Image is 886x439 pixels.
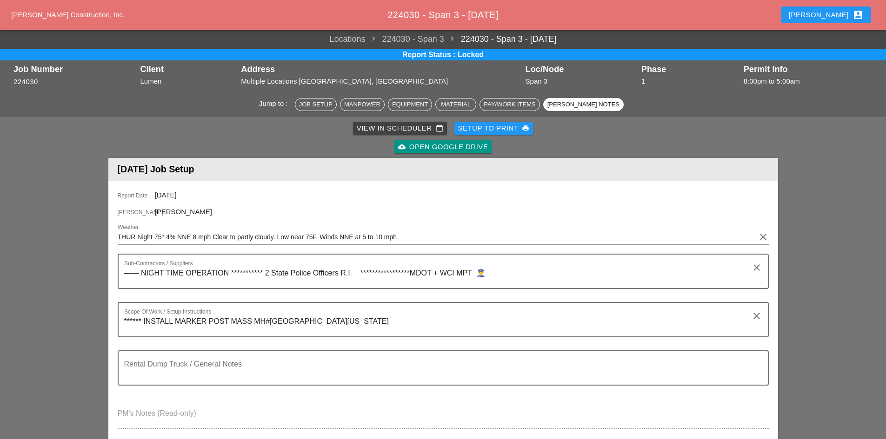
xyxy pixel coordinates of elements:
button: 224030 [13,77,38,87]
a: Locations [330,33,366,46]
button: Job Setup [295,98,337,111]
a: 224030 - Span 3 - [DATE] [444,33,557,46]
div: Job Number [13,65,135,74]
textarea: Scope Of Work / Setup Instructions [124,314,755,336]
div: [PERSON_NAME] Notes [547,100,620,109]
div: 8:00pm to 5:00am [744,76,873,87]
i: clear [751,310,762,321]
button: Material [435,98,476,111]
span: 224030 - Span 3 - [DATE] [387,10,498,20]
div: Setup to Print [458,123,530,134]
span: [PERSON_NAME] [155,208,212,216]
button: [PERSON_NAME] [781,7,871,23]
span: 224030 - Span 3 [366,33,444,46]
button: Equipment [388,98,432,111]
div: Permit Info [744,65,873,74]
a: Open Google Drive [394,140,492,153]
div: Job Setup [299,100,333,109]
div: Pay/Work Items [484,100,535,109]
div: Multiple Locations [GEOGRAPHIC_DATA], [GEOGRAPHIC_DATA] [241,76,520,87]
a: View in Scheduler [353,122,447,135]
button: Setup to Print [454,122,533,135]
div: Lumen [140,76,236,87]
span: Report Date [118,191,155,200]
div: Client [140,65,236,74]
textarea: Rental Dump Truck / General Notes [124,362,755,385]
div: 1 [641,76,739,87]
i: cloud_upload [398,143,406,151]
i: account_box [853,9,864,20]
div: Span 3 [526,76,637,87]
button: [PERSON_NAME] Notes [543,98,624,111]
header: [DATE] Job Setup [108,158,778,181]
div: Manpower [344,100,380,109]
button: Manpower [340,98,385,111]
i: clear [758,231,769,242]
i: calendar_today [436,124,443,132]
textarea: Sub-Contractors / Suppliers [124,266,755,288]
i: clear [751,262,762,273]
div: Equipment [392,100,428,109]
div: View in Scheduler [357,123,443,134]
div: Loc/Node [526,65,637,74]
input: Weather [118,229,756,244]
span: [PERSON_NAME] [118,208,155,216]
div: [PERSON_NAME] [789,9,864,20]
textarea: PM's Notes (Read-only) [118,406,769,428]
button: Pay/Work Items [480,98,540,111]
span: [DATE] [155,191,177,199]
i: print [522,124,529,132]
div: Material [440,100,472,109]
span: Jump to : [259,99,292,107]
div: Address [241,65,520,74]
a: [PERSON_NAME] Construction, Inc. [11,11,125,19]
div: Phase [641,65,739,74]
div: Open Google Drive [398,142,488,152]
